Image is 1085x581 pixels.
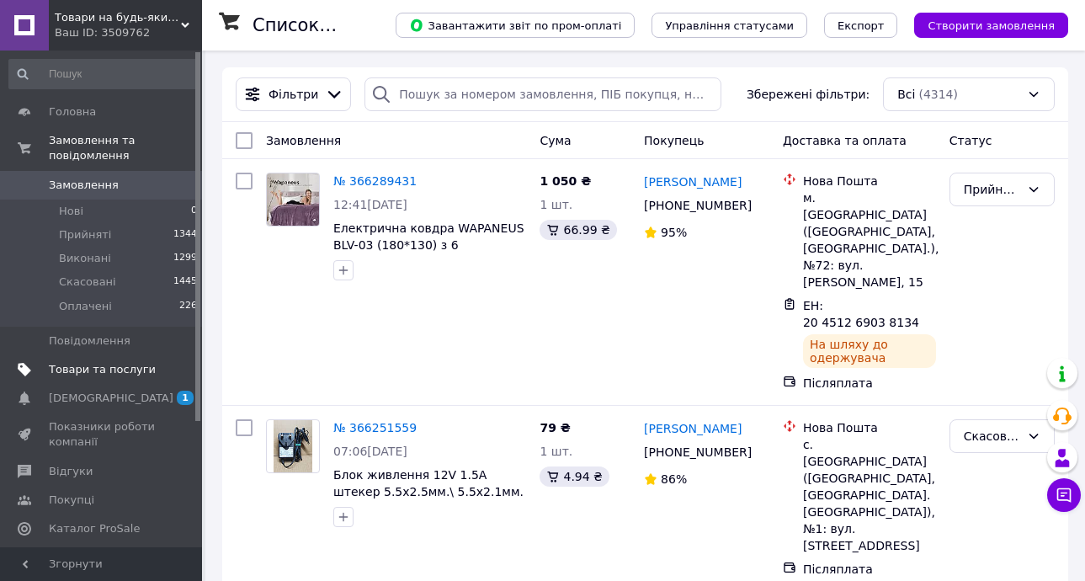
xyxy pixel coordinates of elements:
[803,561,936,578] div: Післяплата
[173,227,197,243] span: 1344
[1047,478,1081,512] button: Чат з покупцем
[644,134,704,147] span: Покупець
[274,420,313,472] img: Фото товару
[269,86,318,103] span: Фільтри
[49,493,94,508] span: Покупці
[803,173,936,189] div: Нова Пошта
[964,427,1020,445] div: Скасовано
[173,275,197,290] span: 1445
[49,391,173,406] span: [DEMOGRAPHIC_DATA]
[49,464,93,479] span: Відгуки
[641,440,755,464] div: [PHONE_NUMBER]
[49,178,119,193] span: Замовлення
[803,334,936,368] div: На шляху до одержувача
[540,134,571,147] span: Cума
[173,251,197,266] span: 1299
[652,13,807,38] button: Управління статусами
[267,173,319,226] img: Фото товару
[918,88,958,101] span: (4314)
[897,86,915,103] span: Всі
[928,19,1055,32] span: Створити замовлення
[540,174,591,188] span: 1 050 ₴
[253,15,423,35] h1: Список замовлень
[59,204,83,219] span: Нові
[49,104,96,120] span: Головна
[665,19,794,32] span: Управління статусами
[333,445,407,458] span: 07:06[DATE]
[803,299,919,329] span: ЕН: 20 4512 6903 8134
[55,10,181,25] span: Товари на будь-який вибір
[49,362,156,377] span: Товари та послуги
[540,466,609,487] div: 4.94 ₴
[803,419,936,436] div: Нова Пошта
[333,421,417,434] a: № 366251559
[59,275,116,290] span: Скасовані
[409,18,621,33] span: Завантажити звіт по пром-оплаті
[803,375,936,392] div: Післяплата
[364,77,721,111] input: Пошук за номером замовлення, ПІБ покупця, номером телефону, Email, номером накладної
[540,198,572,211] span: 1 шт.
[644,173,742,190] a: [PERSON_NAME]
[540,445,572,458] span: 1 шт.
[333,221,524,285] a: Електрична ковдра WAPANEUS BLV-03 (180*130) з 6 режимами нагріву з автоматичним відключенням
[49,521,140,536] span: Каталог ProSale
[661,226,687,239] span: 95%
[49,133,202,163] span: Замовлення та повідомлення
[333,468,524,498] a: Блок живлення 12V 1.5A штекер 5.5x2.5мм.\ 5.5x2.1мм.
[661,472,687,486] span: 86%
[266,134,341,147] span: Замовлення
[8,59,199,89] input: Пошук
[540,220,616,240] div: 66.99 ₴
[49,419,156,450] span: Показники роботи компанії
[964,180,1020,199] div: Прийнято
[747,86,870,103] span: Збережені фільтри:
[949,134,992,147] span: Статус
[540,421,570,434] span: 79 ₴
[897,18,1068,31] a: Створити замовлення
[838,19,885,32] span: Експорт
[396,13,635,38] button: Завантажити звіт по пром-оплаті
[49,333,130,349] span: Повідомлення
[333,174,417,188] a: № 366289431
[914,13,1068,38] button: Створити замовлення
[824,13,898,38] button: Експорт
[59,299,112,314] span: Оплачені
[59,251,111,266] span: Виконані
[803,436,936,554] div: с. [GEOGRAPHIC_DATA] ([GEOGRAPHIC_DATA], [GEOGRAPHIC_DATA]. [GEOGRAPHIC_DATA]), №1: вул. [STREET_...
[179,299,197,314] span: 226
[266,173,320,227] a: Фото товару
[177,391,194,405] span: 1
[803,189,936,290] div: м. [GEOGRAPHIC_DATA] ([GEOGRAPHIC_DATA], [GEOGRAPHIC_DATA].), №72: вул. [PERSON_NAME], 15
[644,420,742,437] a: [PERSON_NAME]
[55,25,202,40] div: Ваш ID: 3509762
[266,419,320,473] a: Фото товару
[59,227,111,243] span: Прийняті
[333,198,407,211] span: 12:41[DATE]
[191,204,197,219] span: 0
[641,194,755,217] div: [PHONE_NUMBER]
[783,134,907,147] span: Доставка та оплата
